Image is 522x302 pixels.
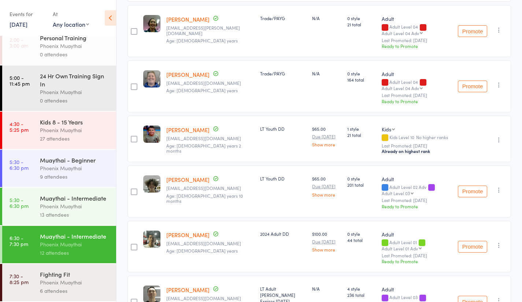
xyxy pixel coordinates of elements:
span: 44 total [347,237,376,243]
a: [PERSON_NAME] [166,71,210,78]
div: Ready to Promote [382,98,452,104]
small: Due [DATE] [312,184,341,189]
div: Muaythai - Beginner [40,156,110,164]
div: Trade/PAYG [260,70,306,77]
div: Phoenix Muaythai [40,88,110,96]
span: 4 style [347,286,376,292]
small: matthewkn9@gmail.com [166,241,254,246]
span: 236 total [347,292,376,298]
small: Last Promoted: [DATE] [382,253,452,258]
div: 9 attendees [40,172,110,181]
div: LT Youth DD [260,126,306,132]
div: At [53,8,89,20]
div: Personal Training [40,34,110,42]
small: Due [DATE] [312,134,341,139]
time: 5:30 - 6:30 pm [10,197,29,209]
time: 5:30 - 6:30 pm [10,159,29,171]
div: Adult [382,286,452,293]
a: 4:30 -5:25 pmKids 8 - 15 YearsPhoenix Muaythai27 attendees [2,112,116,149]
span: 0 style [347,70,376,77]
div: 24 Hr Own Training Sign In [40,72,110,88]
div: Phoenix Muaythai [40,164,110,172]
a: Show more [312,142,341,147]
div: 0 attendees [40,50,110,59]
div: Kids 8 - 15 Years [40,118,110,126]
div: 13 attendees [40,210,110,219]
small: eimile.hewitt@gmail.com [166,25,254,36]
div: Already on highest rank [382,148,452,154]
div: 12 attendees [40,249,110,257]
div: Adult Level 04 [382,79,452,90]
a: 6:30 -7:30 pmMuaythai - IntermediatePhoenix Muaythai12 attendees [2,226,116,263]
small: Due [DATE] [312,239,341,244]
img: image1722655395.png [143,70,160,87]
div: $100.00 [312,231,341,252]
a: [PERSON_NAME] [166,15,210,23]
div: Adult [382,175,452,183]
a: 5:00 -11:45 pm24 Hr Own Training Sign InPhoenix Muaythai0 attendees [2,66,116,111]
a: 5:30 -6:30 pmMuaythai - IntermediatePhoenix Muaythai13 attendees [2,188,116,225]
div: Kids [382,126,391,133]
a: [PERSON_NAME] [166,126,210,134]
span: Age: [DEMOGRAPHIC_DATA] years 10 months [166,193,243,204]
a: Show more [312,192,341,197]
div: $65.00 [312,126,341,147]
div: Phoenix Muaythai [40,278,110,287]
div: Events for [10,8,45,20]
a: [PERSON_NAME] [166,176,210,183]
div: Adult Level 04 Adv [382,31,419,36]
span: 21 total [347,21,376,27]
a: [PERSON_NAME] [166,231,210,239]
a: [PERSON_NAME] [166,286,210,294]
div: N/A [312,15,341,21]
button: Promote [458,186,487,197]
div: Adult [382,231,452,238]
a: [DATE] [10,20,27,28]
small: Last Promoted: [DATE] [382,38,452,43]
div: 2024 Adult DD [260,231,306,237]
div: Muaythai - Intermediate [40,194,110,202]
small: Last Promoted: [DATE] [382,93,452,98]
div: Ready to Promote [382,258,452,264]
div: Phoenix Muaythai [40,42,110,50]
a: 5:30 -6:30 pmMuaythai - BeginnerPhoenix Muaythai9 attendees [2,150,116,187]
span: Age: [DEMOGRAPHIC_DATA] years [166,37,238,44]
small: katelangenhorst@hotmail.com [166,81,254,86]
div: 0 attendees [40,96,110,105]
div: Any location [53,20,89,28]
a: Show more [312,247,341,252]
div: 27 attendees [40,134,110,143]
small: Last Promoted: [DATE] [382,143,452,148]
img: image1722653880.png [143,175,160,193]
time: 6:30 - 7:30 pm [10,235,28,247]
small: kimrofe@hotmail.com [166,136,254,141]
div: Adult Level 04 Adv [382,86,419,90]
div: Adult Level 02 Adv [382,184,452,195]
div: Adult Level 03 [382,191,410,195]
button: Promote [458,241,487,253]
div: 6 attendees [40,287,110,295]
div: Adult [382,15,452,22]
span: Age: [DEMOGRAPHIC_DATA] years [166,247,238,254]
img: image1740787229.png [143,15,160,32]
div: Ready to Promote [382,43,452,49]
div: Phoenix Muaythai [40,126,110,134]
span: 164 total [347,77,376,83]
div: Phoenix Muaythai [40,202,110,210]
div: LT Youth DD [260,175,306,182]
span: 0 style [347,175,376,182]
button: Promote [458,81,487,92]
span: Age: [DEMOGRAPHIC_DATA] years [166,87,238,93]
div: Muaythai - Intermediate [40,232,110,240]
small: korina.norden@gmail.com [166,186,254,191]
small: Last Promoted: [DATE] [382,198,452,203]
time: 5:00 - 11:45 pm [10,75,30,86]
a: 7:30 -8:25 pmFighting FitPhoenix Muaythai6 attendees [2,264,116,301]
div: N/A [312,286,341,292]
div: Adult [382,70,452,78]
span: 201 total [347,182,376,188]
img: image1722655048.png [143,231,160,248]
div: Kids Level 10 [382,135,452,141]
span: 0 style [347,15,376,21]
div: N/A [312,70,341,77]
